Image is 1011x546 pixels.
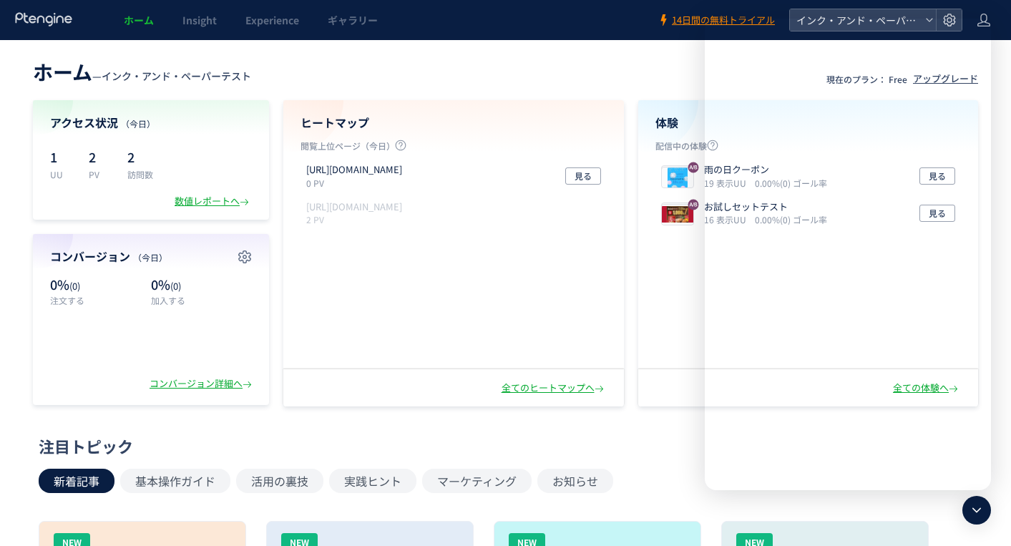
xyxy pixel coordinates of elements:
p: お試しセットテスト [704,200,821,214]
img: 6b65303907ae26a98f09416d6024ab311755157580125.png [662,167,693,187]
p: 0 PV [306,177,408,189]
p: 閲覧上位ページ（今日） [301,140,607,157]
div: — [33,57,251,86]
button: 見る [565,167,601,185]
h4: コンバージョン [50,248,252,265]
span: 見る [575,167,592,185]
i: 19 表示UU [704,177,752,189]
p: 雨の日クーポン [704,163,821,177]
span: ギャラリー [328,13,378,27]
iframe: Intercom live chat [705,19,991,490]
h4: アクセス状況 [50,114,252,131]
p: 2 [89,145,110,168]
button: 基本操作ガイド [120,469,230,493]
p: 訪問数 [127,168,153,180]
div: 全てのヒートマップへ [502,381,607,395]
p: UU [50,168,72,180]
img: c531d34fb1f1c0f34e7f106b546867881755076070712.jpeg [662,205,693,225]
p: PV [89,168,110,180]
button: 実践ヒント [329,469,416,493]
span: 14日間の無料トライアル [672,14,775,27]
div: 数値レポートへ [175,195,252,208]
span: インク・アンド・ペーパーテスト [792,9,919,31]
p: 2 [127,145,153,168]
span: (0) [69,279,80,293]
p: 1 [50,145,72,168]
p: 加入する [151,294,252,306]
div: 注目トピック [39,435,965,457]
p: 0% [151,276,252,294]
span: Experience [245,13,299,27]
span: インク・アンド・ペーパーテスト [102,69,251,83]
button: お知らせ [537,469,613,493]
p: 0% [50,276,144,294]
a: 14日間の無料トライアル [658,14,775,27]
span: ホーム [124,13,154,27]
div: コンバージョン詳細へ [150,377,255,391]
button: 新着記事 [39,469,114,493]
span: Insight [182,13,217,27]
span: (0) [170,279,181,293]
i: 16 表示UU [704,213,752,225]
p: 2 PV [306,213,408,225]
h4: ヒートマップ [301,114,607,131]
p: http://share.fcoop-enjoy.jp/tooltest/b [306,163,402,177]
span: （今日） [133,251,167,263]
button: 活用の裏技 [236,469,323,493]
button: マーケティング [422,469,532,493]
span: （今日） [121,117,155,130]
p: 注文する [50,294,144,306]
p: https://share.fcoop-enjoy.jp/tooltest/b [306,200,402,214]
span: ホーム [33,57,92,86]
